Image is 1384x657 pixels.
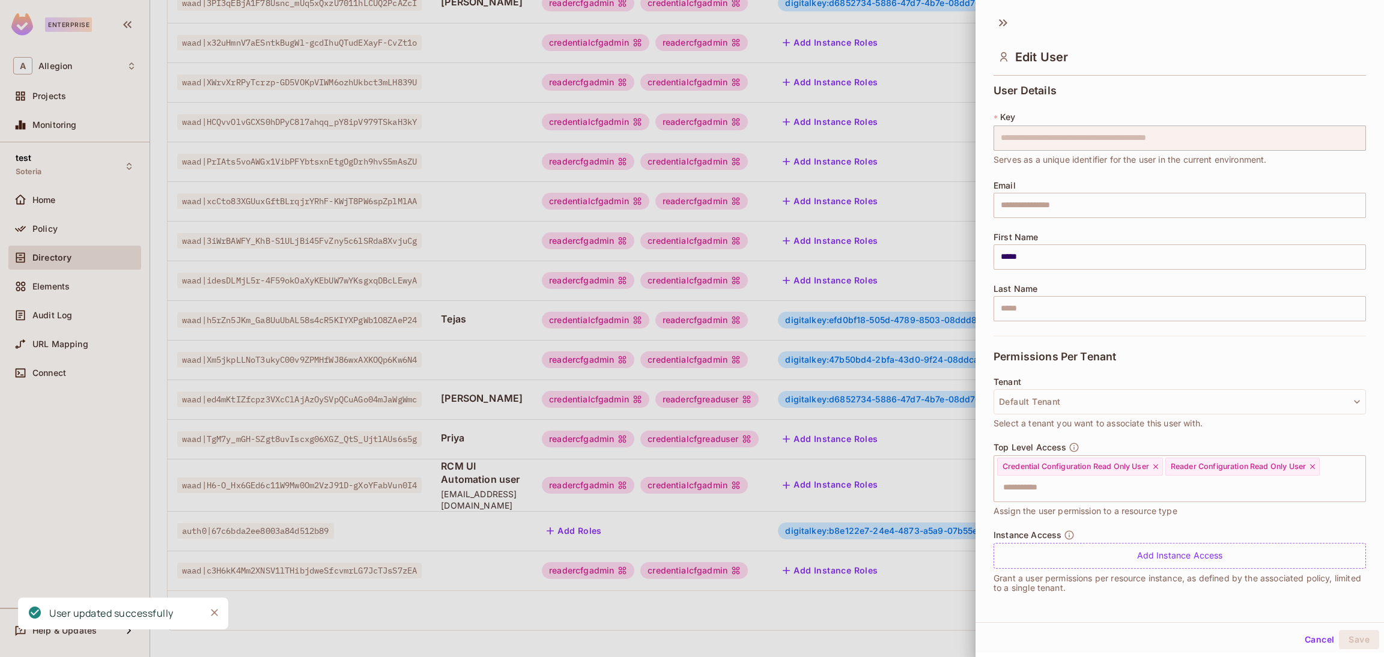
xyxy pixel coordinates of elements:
[205,604,223,622] button: Close
[994,389,1366,414] button: Default Tenant
[994,417,1203,430] span: Select a tenant you want to associate this user with.
[1359,477,1362,479] button: Open
[994,284,1037,294] span: Last Name
[994,443,1066,452] span: Top Level Access
[994,181,1016,190] span: Email
[994,85,1057,97] span: User Details
[994,504,1177,518] span: Assign the user permission to a resource type
[49,606,174,621] div: User updated successfully
[1165,458,1320,476] div: Reader Configuration Read Only User
[994,232,1039,242] span: First Name
[994,543,1366,569] div: Add Instance Access
[1300,630,1339,649] button: Cancel
[997,458,1163,476] div: Credential Configuration Read Only User
[994,377,1021,387] span: Tenant
[1339,630,1379,649] button: Save
[994,574,1366,593] p: Grant a user permissions per resource instance, as defined by the associated policy, limited to a...
[994,153,1267,166] span: Serves as a unique identifier for the user in the current environment.
[1171,462,1306,471] span: Reader Configuration Read Only User
[1000,112,1015,122] span: Key
[1003,462,1149,471] span: Credential Configuration Read Only User
[994,351,1116,363] span: Permissions Per Tenant
[1015,50,1068,64] span: Edit User
[994,530,1061,540] span: Instance Access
